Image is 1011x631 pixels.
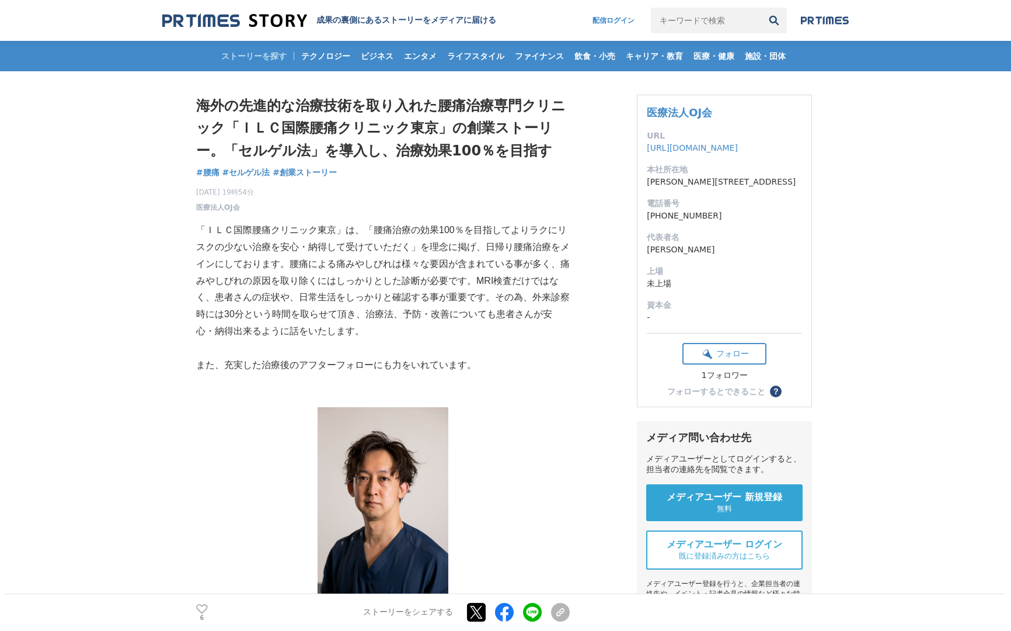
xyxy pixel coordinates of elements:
button: 検索 [761,8,787,33]
span: メディアユーザー 新規登録 [667,491,782,504]
span: 既に登録済みの方はこちら [679,551,770,561]
div: メディアユーザー登録を行うと、企業担当者の連絡先や、イベント・記者会見の情報など様々な特記情報を閲覧できます。 ※内容はストーリー・プレスリリースにより異なります。 [646,579,803,629]
dd: [PHONE_NUMBER] [647,210,802,222]
dd: [PERSON_NAME][STREET_ADDRESS] [647,176,802,188]
span: エンタメ [399,51,441,61]
span: 施設・団体 [740,51,790,61]
dt: 資本金 [647,299,802,311]
span: 無料 [717,504,732,514]
div: フォローするとできること [667,387,765,396]
a: ビジネス [356,41,398,71]
span: テクノロジー [297,51,355,61]
span: #セルゲル法 [222,167,270,178]
a: 医療・健康 [689,41,739,71]
span: 飲食・小売 [570,51,620,61]
dd: [PERSON_NAME] [647,244,802,256]
img: thumbnail_37363280-165d-11ee-8ec4-053c125bef36.jpg [318,407,448,608]
span: ？ [772,387,780,396]
a: キャリア・教育 [621,41,688,71]
a: 医療法人OJ会 [196,202,240,213]
input: キーワードで検索 [651,8,761,33]
dt: 上場 [647,265,802,278]
span: [DATE] 19時54分 [196,187,254,197]
a: ライフスタイル [442,41,509,71]
a: 医療法人OJ会 [647,106,712,119]
span: キャリア・教育 [621,51,688,61]
a: メディアユーザー 新規登録 無料 [646,484,803,521]
p: また、充実した治療後のアフターフォローにも力をいれています。 [196,357,570,374]
span: ビジネス [356,51,398,61]
div: 1フォロワー [682,370,766,381]
p: 6 [196,615,208,621]
dd: 未上場 [647,278,802,290]
a: 成果の裏側にあるストーリーをメディアに届ける 成果の裏側にあるストーリーをメディアに届ける [162,13,496,29]
p: [PERSON_NAME] 院長 [196,407,570,625]
a: エンタメ [399,41,441,71]
h2: 成果の裏側にあるストーリーをメディアに届ける [316,15,496,26]
dt: 電話番号 [647,197,802,210]
img: prtimes [801,16,849,25]
button: ？ [770,386,782,397]
a: 配信ログイン [581,8,646,33]
h1: 海外の先進的な治療技術を取り入れた腰痛治療専門クリニック「ＩＬＣ国際腰痛クリニック東京」の創業ストーリー。「セルゲル法」を導入し、治療効果100％を目指す [196,95,570,162]
a: #腰痛 [196,167,219,179]
span: 医療・健康 [689,51,739,61]
a: テクノロジー [297,41,355,71]
a: ファイナンス [510,41,569,71]
img: 成果の裏側にあるストーリーをメディアに届ける [162,13,307,29]
button: フォロー [682,343,766,365]
span: メディアユーザー ログイン [667,539,782,551]
dt: 本社所在地 [647,164,802,176]
span: ライフスタイル [442,51,509,61]
a: メディアユーザー ログイン 既に登録済みの方はこちら [646,531,803,570]
p: ストーリーをシェアする [363,608,453,618]
a: #創業ストーリー [273,167,337,179]
a: 飲食・小売 [570,41,620,71]
a: [URL][DOMAIN_NAME] [647,143,738,152]
div: メディア問い合わせ先 [646,431,803,445]
dd: - [647,311,802,324]
span: ファイナンス [510,51,569,61]
a: #セルゲル法 [222,167,270,179]
span: #創業ストーリー [273,167,337,178]
a: 施設・団体 [740,41,790,71]
dt: URL [647,130,802,142]
dt: 代表者名 [647,231,802,244]
div: メディアユーザーとしてログインすると、担当者の連絡先を閲覧できます。 [646,454,803,475]
p: 「ＩＬＣ国際腰痛クリニック東京」は、「腰痛治療の効果100％を目指してよりラクにリスクの少ない治療を安心・納得して受けていただく」を理念に掲げ、日帰り腰痛治療をメインにしております。腰痛による痛... [196,222,570,340]
span: #腰痛 [196,167,219,178]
